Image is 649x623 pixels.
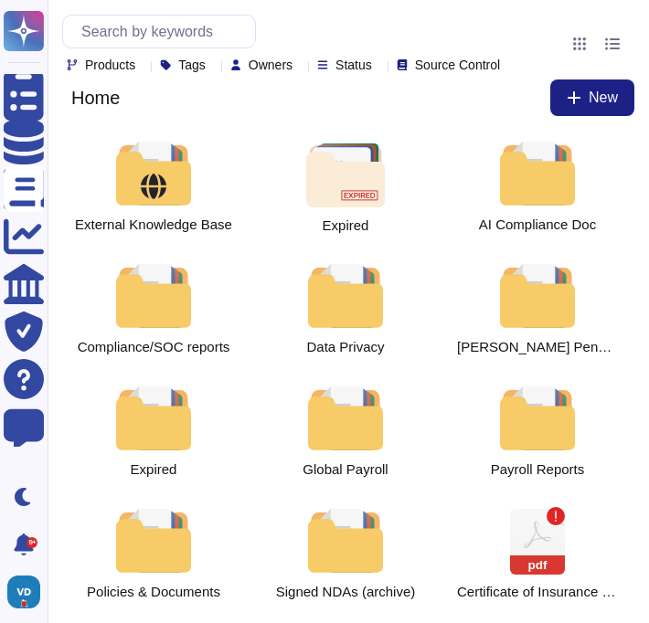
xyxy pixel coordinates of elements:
[85,58,135,71] span: Products
[62,84,129,111] span: Home
[87,584,220,600] span: Policies & Documents
[491,461,585,478] span: Payroll Reports
[589,90,618,105] span: New
[479,216,596,233] span: AI Compliance Doc
[78,339,230,355] span: Compliance/SOC reports
[415,58,500,71] span: Source Control
[4,572,53,612] button: user
[131,461,177,478] span: Expired
[27,537,37,548] div: 9+
[306,143,384,207] img: folder
[276,584,416,600] span: Signed NDAs (archive)
[75,216,232,233] span: External Knowledge Base
[457,339,618,355] span: Deel Penetration Testing Attestation Letter
[306,339,384,355] span: Data Privacy
[335,58,372,71] span: Status
[323,218,369,232] span: Expired
[178,58,206,71] span: Tags
[550,79,634,116] button: New
[457,584,618,600] span: COI Deel Inc 2025.pdf
[303,461,388,478] span: Global Payroll
[72,16,255,48] input: Search by keywords
[7,575,40,608] img: user
[249,58,293,71] span: Owners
